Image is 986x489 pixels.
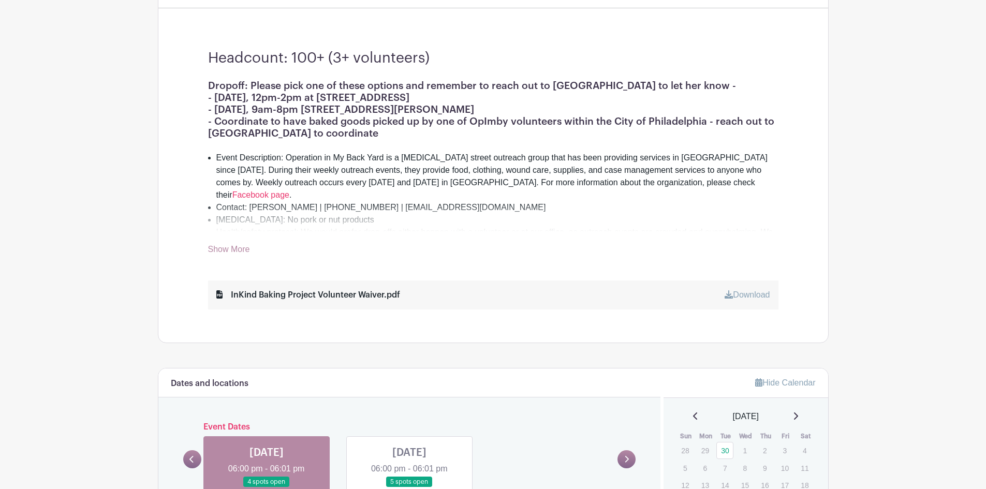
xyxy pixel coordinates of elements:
[756,442,773,458] p: 2
[697,442,714,458] p: 29
[776,431,796,441] th: Fri
[216,201,778,214] li: Contact: [PERSON_NAME] | [PHONE_NUMBER] | [EMAIL_ADDRESS][DOMAIN_NAME]
[676,460,694,476] p: 5
[737,460,754,476] p: 8
[796,460,813,476] p: 11
[716,460,733,476] p: 7
[776,460,793,476] p: 10
[796,442,813,458] p: 4
[796,431,816,441] th: Sat
[755,378,815,387] a: Hide Calendar
[232,190,289,199] a: Facebook page
[208,245,250,258] a: Show More
[201,422,618,432] h6: Event Dates
[737,442,754,458] p: 1
[208,50,778,67] h3: Headcount: 100+ (3+ volunteers)
[725,290,770,299] a: Download
[676,431,696,441] th: Sun
[716,442,733,459] a: 30
[216,289,400,301] div: InKind Baking Project Volunteer Waiver.pdf
[716,431,736,441] th: Tue
[697,460,714,476] p: 6
[676,442,694,458] p: 28
[696,431,716,441] th: Mon
[776,442,793,458] p: 3
[208,80,778,115] h1: Dropoff: Please pick one of these options and remember to reach out to [GEOGRAPHIC_DATA] to let h...
[216,226,778,251] li: Health/safety protocol: We would prefer drop-offs either happen with a volunteer or at our office...
[733,410,759,423] span: [DATE]
[756,431,776,441] th: Thu
[171,379,248,389] h6: Dates and locations
[736,431,756,441] th: Wed
[216,214,778,226] li: [MEDICAL_DATA]: No pork or nut products
[208,115,778,139] h1: - Coordinate to have baked goods picked up by one of OpImby volunteers within the City of Philade...
[756,460,773,476] p: 9
[216,152,778,201] li: Event Description: Operation in My Back Yard is a [MEDICAL_DATA] street outreach group that has b...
